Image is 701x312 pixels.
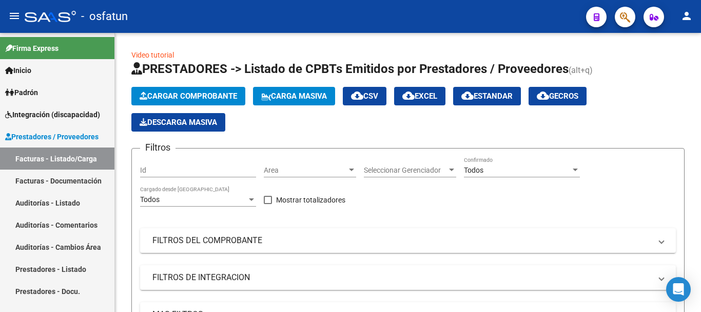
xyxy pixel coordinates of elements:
span: Prestadores / Proveedores [5,131,99,142]
span: Todos [140,195,160,204]
button: Descarga Masiva [131,113,225,132]
button: EXCEL [394,87,445,105]
span: Todos [464,166,483,174]
button: Carga Masiva [253,87,335,105]
span: Inicio [5,65,31,76]
mat-icon: cloud_download [402,89,415,102]
span: Estandar [461,91,513,101]
mat-panel-title: FILTROS DE INTEGRACION [152,272,651,283]
mat-icon: person [680,10,693,22]
span: Integración (discapacidad) [5,109,100,120]
button: Estandar [453,87,521,105]
span: - osfatun [81,5,128,28]
span: Descarga Masiva [140,118,217,127]
span: (alt+q) [569,65,593,75]
button: CSV [343,87,386,105]
mat-expansion-panel-header: FILTROS DE INTEGRACION [140,265,676,290]
span: Gecros [537,91,578,101]
span: Carga Masiva [261,91,327,101]
app-download-masive: Descarga masiva de comprobantes (adjuntos) [131,113,225,132]
h3: Filtros [140,140,176,155]
span: Mostrar totalizadores [276,194,345,206]
mat-icon: menu [8,10,21,22]
span: Padrón [5,87,38,98]
mat-icon: cloud_download [461,89,474,102]
mat-panel-title: FILTROS DEL COMPROBANTE [152,235,651,246]
button: Cargar Comprobante [131,87,245,105]
span: Seleccionar Gerenciador [364,166,447,175]
span: CSV [351,91,378,101]
span: Cargar Comprobante [140,91,237,101]
mat-icon: cloud_download [537,89,549,102]
button: Gecros [529,87,587,105]
mat-icon: cloud_download [351,89,363,102]
a: Video tutorial [131,51,174,59]
span: PRESTADORES -> Listado de CPBTs Emitidos por Prestadores / Proveedores [131,62,569,76]
mat-expansion-panel-header: FILTROS DEL COMPROBANTE [140,228,676,253]
div: Open Intercom Messenger [666,277,691,302]
span: EXCEL [402,91,437,101]
span: Firma Express [5,43,59,54]
span: Area [264,166,347,175]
